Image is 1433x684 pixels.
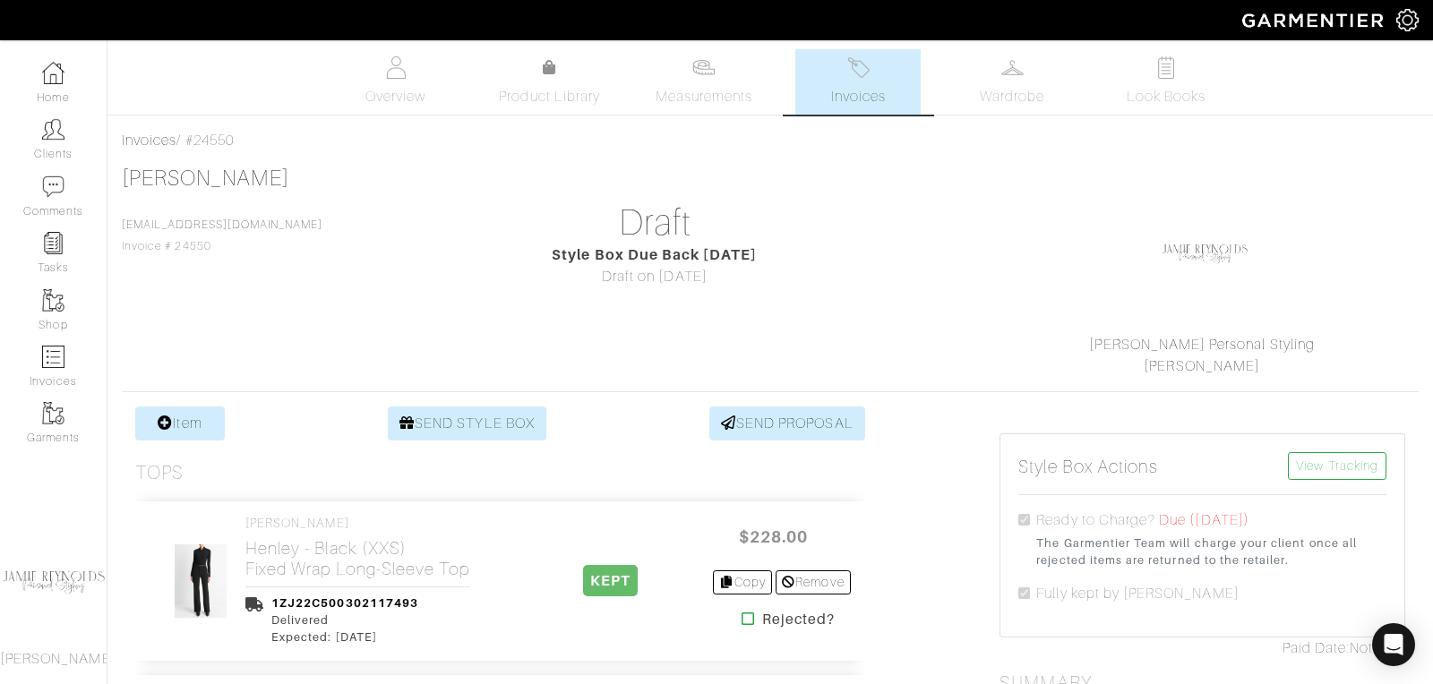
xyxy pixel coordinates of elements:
[452,266,858,287] div: Draft on [DATE]
[720,517,828,556] span: $228.00
[1144,358,1260,374] a: [PERSON_NAME]
[365,86,425,107] span: Overview
[122,133,176,149] a: Invoices
[452,244,858,266] div: Style Box Due Back [DATE]
[42,175,64,198] img: comment-icon-a0a6a9ef722e966f86d9cbdc48e553b5cf19dbc54f86b18d962a5391bc8f6eb6.png
[1000,637,1405,659] div: Not Paid
[1089,337,1315,353] a: [PERSON_NAME] Personal Styling
[1160,209,1249,298] img: Laf3uQ8GxXCUCpUxMBPvKvLn.png
[1103,49,1229,115] a: Look Books
[1036,583,1239,604] label: Fully kept by [PERSON_NAME]
[122,167,289,190] a: [PERSON_NAME]
[847,56,870,79] img: orders-27d20c2124de7fd6de4e0e44c1d41de31381a507db9b33961299e4e07d508b8c.svg
[245,516,469,579] a: [PERSON_NAME] Henley - Black (XXS)Fixed Wrap Long-Sleeve Top
[831,86,886,107] span: Invoices
[709,406,865,440] a: SEND PROPOSAL
[1001,56,1024,79] img: wardrobe-487a4870c1b7c33e795ec22d11cfc2ed9d08956e64fb3008fe2437562e282088.svg
[692,56,715,79] img: measurements-466bbee1fd09ba9460f595b01e5d73f9e2bff037440d3c8f018324cb6cdf7a4a.svg
[1159,512,1249,528] span: Due ([DATE])
[1127,86,1206,107] span: Look Books
[762,609,835,630] strong: Rejected?
[42,118,64,141] img: clients-icon-6bae9207a08558b7cb47a8932f037763ab4055f8c8b6bfacd5dc20c3e0201464.png
[452,201,858,244] h1: Draft
[42,62,64,84] img: dashboard-icon-dbcd8f5a0b271acd01030246c82b418ddd0df26cd7fceb0bd07c9910d44c42f6.png
[487,57,613,107] a: Product Library
[980,86,1044,107] span: Wardrobe
[1283,640,1350,656] span: Paid Date:
[583,565,638,596] span: KEPT
[271,596,418,610] a: 1ZJ22C500302117493
[776,570,850,594] a: Remove
[656,86,753,107] span: Measurements
[795,49,921,115] a: Invoices
[1372,623,1415,666] div: Open Intercom Messenger
[384,56,407,79] img: basicinfo-40fd8af6dae0f16599ec9e87c0ef1c0a1fdea2edbe929e3d69a839185d80c458.svg
[641,49,768,115] a: Measurements
[388,406,546,440] a: SEND STYLE BOX
[271,611,418,628] div: Delivered
[1288,452,1386,480] a: View Tracking
[42,232,64,254] img: reminder-icon-8004d30b9f0a5d33ae49ab947aed9ed385cf756f9e5892f1edd6e32f2345188e.png
[499,86,600,107] span: Product Library
[122,130,1419,151] div: / #24550
[174,543,228,619] img: BU9oMzKfCvPqWvoz4REDBRFi
[42,402,64,424] img: garments-icon-b7da505a4dc4fd61783c78ac3ca0ef83fa9d6f193b1c9dc38574b1d14d53ca28.png
[245,538,469,579] h2: Henley - Black (XXS) Fixed Wrap Long-Sleeve Top
[713,570,773,594] a: Copy
[949,49,1075,115] a: Wardrobe
[42,346,64,368] img: orders-icon-0abe47150d42831381b5fb84f609e132dff9fe21cb692f30cb5eec754e2cba89.png
[245,516,469,531] h4: [PERSON_NAME]
[42,289,64,312] img: garments-icon-b7da505a4dc4fd61783c78ac3ca0ef83fa9d6f193b1c9dc38574b1d14d53ca28.png
[1036,534,1386,569] small: The Garmentier Team will charge your client once all rejected items are returned to the retailer.
[122,218,322,231] a: [EMAIL_ADDRESS][DOMAIN_NAME]
[271,628,418,646] div: Expected: [DATE]
[1018,456,1158,477] h5: Style Box Actions
[135,406,225,440] a: Item
[135,462,184,484] h3: Tops
[333,49,459,115] a: Overview
[1155,56,1178,79] img: todo-9ac3debb85659649dc8f770b8b6100bb5dab4b48dedcbae339e5042a72dfd3cc.svg
[1036,509,1155,531] label: Ready to Charge?
[122,218,322,252] span: Invoice # 24550
[1396,9,1419,31] img: gear-icon-white-bd11855cb880d31180b6d7d6211b90ccbf57a29d726f0c71d8c61bd08dd39cc2.png
[1233,4,1396,36] img: garmentier-logo-header-white-b43fb05a5012e4ada735d5af1a66efaba907eab6374d6393d1fbf88cb4ef424d.png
